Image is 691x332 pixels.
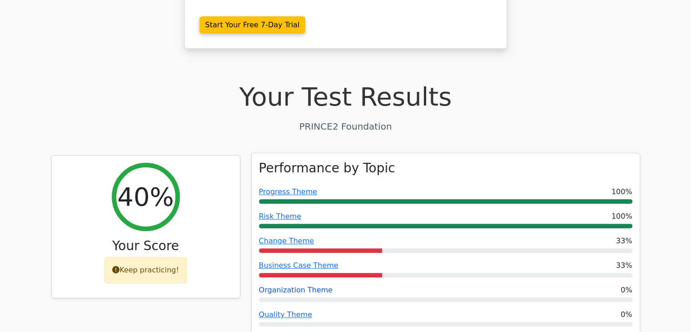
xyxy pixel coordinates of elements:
a: Progress Theme [259,187,318,196]
a: Risk Theme [259,212,301,221]
span: 100% [611,211,632,222]
a: Start Your Free 7-Day Trial [199,16,306,34]
a: Business Case Theme [259,261,338,270]
h2: 40% [117,181,174,212]
h3: Performance by Topic [259,161,395,176]
p: PRINCE2 Foundation [51,120,640,133]
span: 0% [621,309,632,320]
span: 33% [616,260,632,271]
a: Change Theme [259,236,314,245]
a: Organization Theme [259,286,333,294]
div: Keep practicing! [104,257,187,283]
span: 0% [621,285,632,296]
h1: Your Test Results [51,81,640,112]
a: Quality Theme [259,310,312,319]
h3: Your Score [59,238,233,254]
span: 100% [611,186,632,197]
span: 33% [616,236,632,246]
